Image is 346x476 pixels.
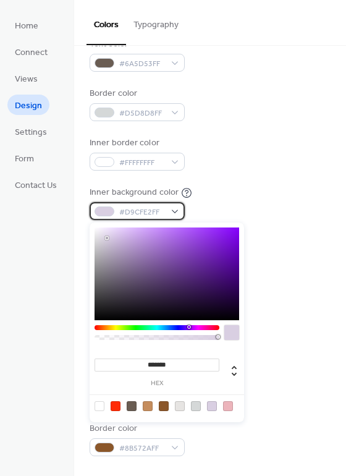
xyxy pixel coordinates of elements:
[119,156,165,169] span: #FFFFFFFF
[127,401,137,411] div: rgb(106, 93, 83)
[207,401,217,411] div: rgb(217, 207, 226)
[95,380,219,387] label: hex
[119,206,165,219] span: #D9CFE2FF
[7,95,49,115] a: Design
[7,15,46,35] a: Home
[159,401,169,411] div: rgb(139, 87, 42)
[95,401,104,411] div: rgb(255, 255, 255)
[15,73,38,86] span: Views
[15,126,47,139] span: Settings
[119,107,165,120] span: #D5D8D8FF
[175,401,185,411] div: rgb(230, 228, 226)
[191,401,201,411] div: rgb(213, 216, 216)
[15,46,48,59] span: Connect
[119,57,165,70] span: #6A5D53FF
[143,401,153,411] div: rgb(197, 141, 93)
[15,153,34,166] span: Form
[7,148,41,168] a: Form
[111,401,120,411] div: rgb(255, 43, 6)
[90,186,179,199] div: Inner background color
[90,87,182,100] div: Border color
[7,174,64,195] a: Contact Us
[7,68,45,88] a: Views
[15,20,38,33] span: Home
[90,38,182,51] div: Text color
[223,401,233,411] div: rgb(236, 180, 187)
[90,137,182,150] div: Inner border color
[119,442,165,455] span: #8B572AFF
[7,121,54,142] a: Settings
[15,100,42,113] span: Design
[7,41,55,62] a: Connect
[15,179,57,192] span: Contact Us
[90,422,182,435] div: Border color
